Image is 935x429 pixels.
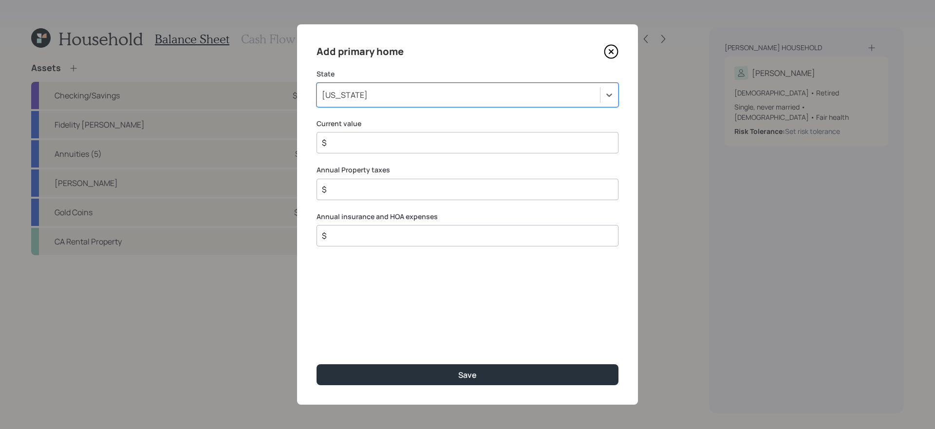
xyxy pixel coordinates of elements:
[317,165,618,175] label: Annual Property taxes
[317,364,618,385] button: Save
[322,90,368,100] div: [US_STATE]
[458,370,477,380] div: Save
[317,212,618,222] label: Annual insurance and HOA expenses
[317,44,404,59] h4: Add primary home
[317,69,618,79] label: State
[317,119,618,129] label: Current value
